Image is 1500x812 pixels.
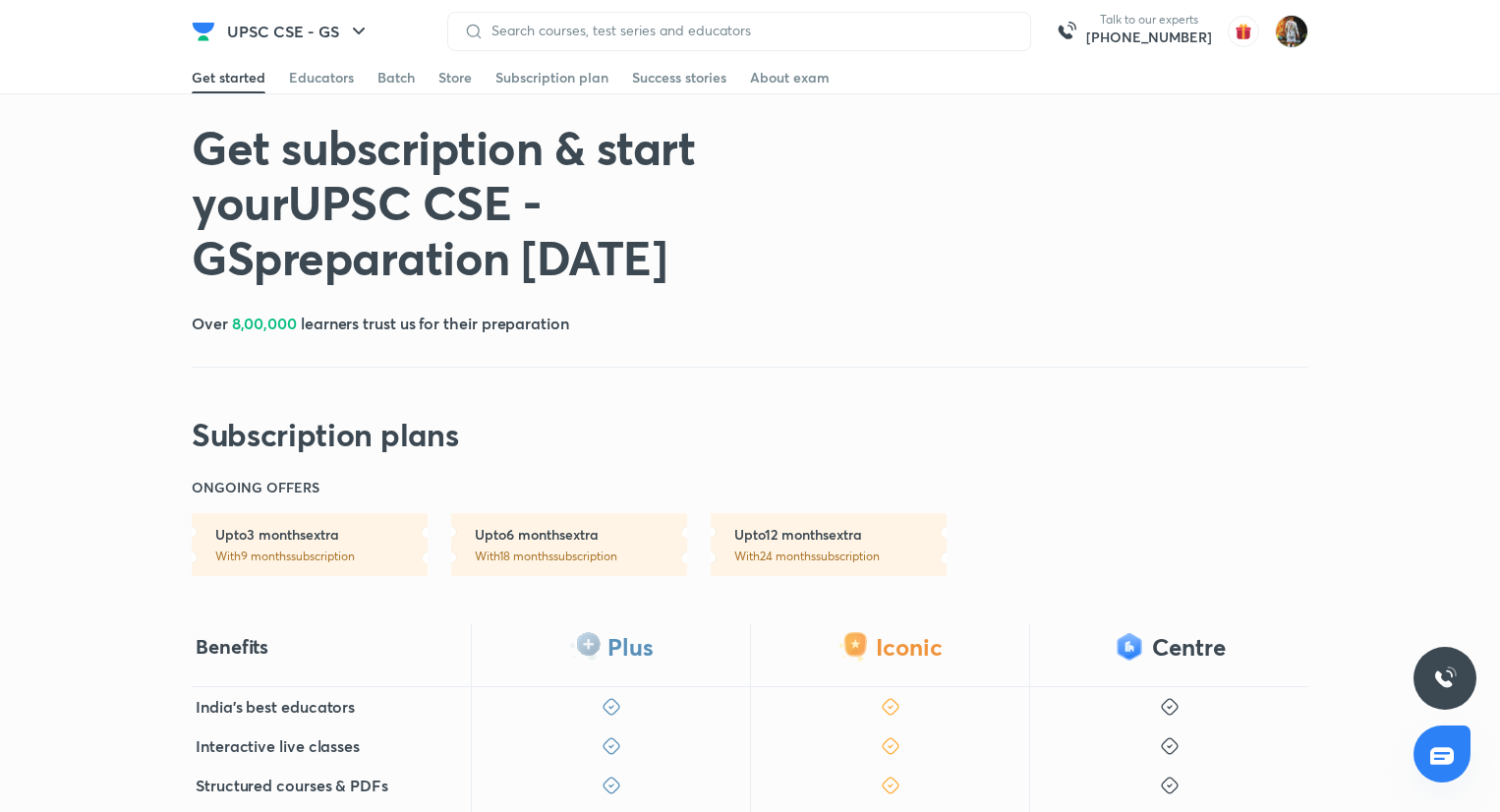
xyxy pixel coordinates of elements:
[1275,15,1308,48] img: Prakhar Singh
[232,313,297,333] span: 8,00,000
[377,68,415,87] div: Batch
[192,478,319,497] h6: ONGOING OFFERS
[196,734,360,758] h5: Interactive live classes
[192,312,569,335] h5: Over learners trust us for their preparation
[192,62,265,93] a: Get started
[632,62,726,93] a: Success stories
[289,68,354,87] div: Educators
[734,525,947,545] h6: Upto 12 months extra
[1086,28,1212,47] a: [PHONE_NUMBER]
[750,68,830,87] div: About exam
[289,62,354,93] a: Educators
[196,774,388,797] h5: Structured courses & PDFs
[484,23,1014,38] input: Search courses, test series and educators
[475,549,687,564] p: With 18 months subscription
[734,549,947,564] p: With 24 months subscription
[192,119,862,284] h1: Get subscription & start your UPSC CSE - GS preparation [DATE]
[451,513,687,576] a: Upto6 monthsextraWith18 monthssubscription
[192,20,215,43] img: Company Logo
[1228,16,1259,47] img: avatar
[377,62,415,93] a: Batch
[192,68,265,87] div: Get started
[632,68,726,87] div: Success stories
[438,68,472,87] div: Store
[750,62,830,93] a: About exam
[215,12,382,51] button: UPSC CSE - GS
[1433,667,1457,690] img: ttu
[1086,12,1212,28] p: Talk to our experts
[711,513,947,576] a: Upto12 monthsextraWith24 monthssubscription
[495,68,608,87] div: Subscription plan
[1047,12,1086,51] img: call-us
[438,62,472,93] a: Store
[495,62,608,93] a: Subscription plan
[196,695,355,719] h5: India's best educators
[192,415,458,454] h2: Subscription plans
[192,513,428,576] a: Upto3 monthsextraWith9 monthssubscription
[475,525,687,545] h6: Upto 6 months extra
[215,525,428,545] h6: Upto 3 months extra
[215,549,428,564] p: With 9 months subscription
[196,634,268,660] h4: Benefits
